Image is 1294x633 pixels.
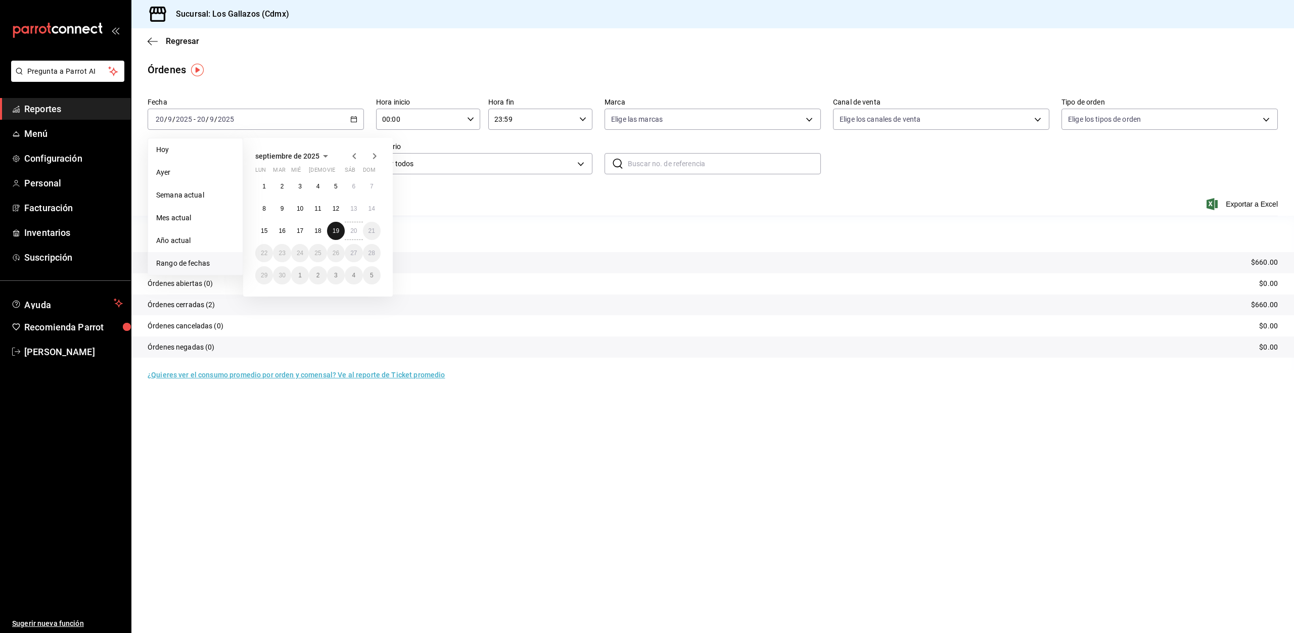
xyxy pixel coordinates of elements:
[1209,198,1278,210] span: Exportar a Excel
[156,213,235,223] span: Mes actual
[164,115,167,123] span: /
[168,8,289,20] h3: Sucursal: Los Gallazos (Cdmx)
[7,73,124,84] a: Pregunta a Parrot AI
[156,235,235,246] span: Año actual
[370,183,374,190] abbr: 7 de septiembre de 2025
[376,99,480,106] label: Hora inicio
[261,272,267,279] abbr: 29 de septiembre de 2025
[345,200,362,218] button: 13 de septiembre de 2025
[368,250,375,257] abbr: 28 de septiembre de 2025
[333,250,339,257] abbr: 26 de septiembre de 2025
[291,200,309,218] button: 10 de septiembre de 2025
[214,115,217,123] span: /
[148,278,213,289] p: Órdenes abiertas (0)
[345,177,362,196] button: 6 de septiembre de 2025
[316,183,320,190] abbr: 4 de septiembre de 2025
[291,266,309,284] button: 1 de octubre de 2025
[279,250,285,257] abbr: 23 de septiembre de 2025
[167,115,172,123] input: --
[333,227,339,234] abbr: 19 de septiembre de 2025
[350,227,357,234] abbr: 20 de septiembre de 2025
[255,152,319,160] span: septiembre de 2025
[327,266,345,284] button: 3 de octubre de 2025
[148,62,186,77] div: Órdenes
[314,227,321,234] abbr: 18 de septiembre de 2025
[217,115,235,123] input: ----
[156,144,235,155] span: Hoy
[298,272,302,279] abbr: 1 de octubre de 2025
[628,154,821,174] input: Buscar no. de referencia
[1259,321,1278,331] p: $0.00
[363,167,376,177] abbr: domingo
[297,250,303,257] abbr: 24 de septiembre de 2025
[333,205,339,212] abbr: 12 de septiembre de 2025
[279,272,285,279] abbr: 30 de septiembre de 2025
[345,222,362,240] button: 20 de septiembre de 2025
[327,177,345,196] button: 5 de septiembre de 2025
[309,266,327,284] button: 2 de octubre de 2025
[281,205,284,212] abbr: 9 de septiembre de 2025
[334,272,338,279] abbr: 3 de octubre de 2025
[1259,342,1278,353] p: $0.00
[156,258,235,269] span: Rango de fechas
[840,114,920,124] span: Elige los canales de venta
[363,266,381,284] button: 5 de octubre de 2025
[148,228,1278,240] p: Resumen
[148,342,215,353] p: Órdenes negadas (0)
[314,205,321,212] abbr: 11 de septiembre de 2025
[363,222,381,240] button: 21 de septiembre de 2025
[383,159,574,169] span: Ver todos
[309,167,368,177] abbr: jueves
[376,143,592,150] label: Usuario
[148,99,364,106] label: Fecha
[255,244,273,262] button: 22 de septiembre de 2025
[24,320,123,334] span: Recomienda Parrot
[273,222,291,240] button: 16 de septiembre de 2025
[156,167,235,178] span: Ayer
[370,272,374,279] abbr: 5 de octubre de 2025
[1251,300,1278,310] p: $660.00
[363,244,381,262] button: 28 de septiembre de 2025
[148,321,223,331] p: Órdenes canceladas (0)
[24,251,123,264] span: Suscripción
[11,61,124,82] button: Pregunta a Parrot AI
[255,167,266,177] abbr: lunes
[291,167,301,177] abbr: miércoles
[345,167,355,177] abbr: sábado
[291,244,309,262] button: 24 de septiembre de 2025
[261,250,267,257] abbr: 22 de septiembre de 2025
[209,115,214,123] input: --
[24,345,123,359] span: [PERSON_NAME]
[273,200,291,218] button: 9 de septiembre de 2025
[273,266,291,284] button: 30 de septiembre de 2025
[368,205,375,212] abbr: 14 de septiembre de 2025
[148,36,199,46] button: Regresar
[352,272,355,279] abbr: 4 de octubre de 2025
[281,183,284,190] abbr: 2 de septiembre de 2025
[345,266,362,284] button: 4 de octubre de 2025
[334,183,338,190] abbr: 5 de septiembre de 2025
[316,272,320,279] abbr: 2 de octubre de 2025
[327,244,345,262] button: 26 de septiembre de 2025
[297,205,303,212] abbr: 10 de septiembre de 2025
[352,183,355,190] abbr: 6 de septiembre de 2025
[1068,114,1141,124] span: Elige los tipos de orden
[273,167,285,177] abbr: martes
[206,115,209,123] span: /
[255,177,273,196] button: 1 de septiembre de 2025
[262,205,266,212] abbr: 8 de septiembre de 2025
[175,115,193,123] input: ----
[273,177,291,196] button: 2 de septiembre de 2025
[297,227,303,234] abbr: 17 de septiembre de 2025
[611,114,663,124] span: Elige las marcas
[12,618,123,629] span: Sugerir nueva función
[24,226,123,239] span: Inventarios
[363,177,381,196] button: 7 de septiembre de 2025
[605,99,821,106] label: Marca
[279,227,285,234] abbr: 16 de septiembre de 2025
[273,244,291,262] button: 23 de septiembre de 2025
[309,200,327,218] button: 11 de septiembre de 2025
[327,167,335,177] abbr: viernes
[327,200,345,218] button: 12 de septiembre de 2025
[111,26,119,34] button: open_drawer_menu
